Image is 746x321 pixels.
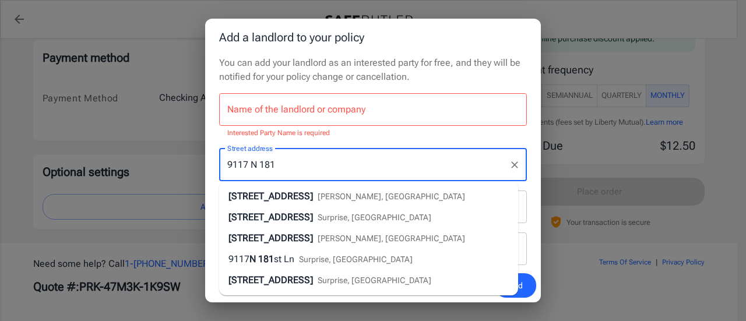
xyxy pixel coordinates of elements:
span: [STREET_ADDRESS] [228,274,313,285]
span: [STREET_ADDRESS] [228,211,313,223]
p: You can add your landlord as an interested party for free, and they will be notified for your pol... [219,56,527,84]
span: Surprise, [GEOGRAPHIC_DATA] [318,213,431,222]
span: Surprise, [GEOGRAPHIC_DATA] [318,276,431,285]
p: Interested Party Name is required [227,128,519,139]
span: Surprise, [GEOGRAPHIC_DATA] [299,255,413,264]
span: [STREET_ADDRESS] [228,232,313,244]
span: 9117 [228,253,249,264]
span: [STREET_ADDRESS] [228,191,313,202]
button: Clear [506,157,523,173]
span: [PERSON_NAME], [GEOGRAPHIC_DATA] [318,192,465,201]
label: Street address [227,143,273,153]
span: N 181 [249,253,274,264]
span: [PERSON_NAME], [GEOGRAPHIC_DATA] [318,234,465,243]
span: st Ln [274,253,294,264]
h2: Add a landlord to your policy [205,19,541,56]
